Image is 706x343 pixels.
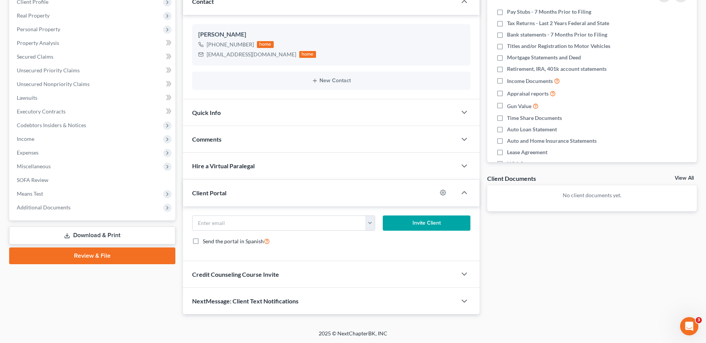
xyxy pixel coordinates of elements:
img: Profile image for James [89,12,104,27]
a: Secured Claims [11,50,175,64]
span: Income [17,136,34,142]
span: Send the portal in Spanish [203,238,264,244]
span: Gun Value [507,102,531,110]
a: Unsecured Priority Claims [11,64,175,77]
img: logo [15,17,59,24]
a: Download & Print [9,227,175,244]
span: Time Share Documents [507,114,562,122]
button: Search for help [11,126,141,141]
span: Appraisal reports [507,90,549,97]
a: Lawsuits [11,91,175,105]
div: Amendments [16,183,128,191]
span: Search for help [16,129,62,137]
img: Profile image for Lindsey [75,12,90,27]
div: home [299,51,316,58]
div: Statement of Financial Affairs - Payments Made in the Last 90 days [16,147,128,163]
span: HOA Statement [507,160,545,168]
div: Statement of Financial Affairs - Property Repossessed, Foreclosed, Garnished, Attached, Seized, o... [16,197,128,221]
div: Send us a message [16,96,127,104]
img: Profile image for Emma [104,12,119,27]
span: Credit Counseling Course Invite [192,271,279,278]
span: Means Test [17,190,43,197]
div: Client Documents [487,174,536,182]
span: 3 [696,317,702,323]
iframe: Intercom live chat [680,317,698,335]
span: Unsecured Nonpriority Claims [17,81,90,87]
div: Attorney's Disclosure of Compensation [16,169,128,177]
span: Personal Property [17,26,60,32]
span: Help [121,257,133,262]
span: Auto and Home Insurance Statements [507,137,597,145]
span: Home [17,257,34,262]
span: Lease Agreement [507,148,547,156]
span: Expenses [17,149,39,156]
p: How can we help? [15,67,137,80]
a: Review & File [9,247,175,264]
div: Send us a messageWe typically reply in a few hours [8,89,145,118]
span: Lawsuits [17,94,37,101]
div: [PERSON_NAME] [198,30,464,39]
p: No client documents yet. [493,191,691,199]
span: Quick Info [192,109,221,116]
span: Mortgage Statements and Deed [507,54,581,61]
a: View All [675,175,694,181]
span: Unsecured Priority Claims [17,67,80,73]
a: Property Analysis [11,36,175,50]
a: SOFA Review [11,173,175,187]
div: Attorney's Disclosure of Compensation [11,166,141,180]
input: Enter email [193,216,366,230]
span: SOFA Review [17,177,48,183]
span: Client Portal [192,189,226,196]
a: Unsecured Nonpriority Claims [11,77,175,91]
span: Titles and/or Registration to Motor Vehicles [507,42,610,50]
span: Hire a Virtual Paralegal [192,162,255,169]
span: Messages [63,257,90,262]
span: Additional Documents [17,204,71,211]
div: Statement of Financial Affairs - Payments Made in the Last 90 days [11,144,141,166]
button: Invite Client [383,215,470,231]
button: Help [102,238,152,268]
div: We typically reply in a few hours [16,104,127,112]
button: Messages [51,238,101,268]
span: Real Property [17,12,50,19]
div: [PHONE_NUMBER] [207,41,254,48]
div: Close [131,12,145,26]
span: Secured Claims [17,53,53,60]
div: Amendments [11,180,141,194]
span: Executory Contracts [17,108,66,115]
span: Auto Loan Statement [507,126,557,133]
span: Property Analysis [17,40,59,46]
div: [EMAIL_ADDRESS][DOMAIN_NAME] [207,51,296,58]
p: Hi there! [15,54,137,67]
span: Pay Stubs - 7 Months Prior to Filing [507,8,591,16]
span: NextMessage: Client Text Notifications [192,297,298,305]
span: Miscellaneous [17,163,51,169]
div: home [257,41,274,48]
button: New Contact [198,78,464,84]
span: Tax Returns - Last 2 Years Federal and State [507,19,609,27]
span: Comments [192,136,221,143]
a: Executory Contracts [11,105,175,118]
span: Codebtors Insiders & Notices [17,122,86,128]
span: Income Documents [507,77,553,85]
span: Bank statements - 7 Months Prior to Filing [507,31,607,38]
div: Statement of Financial Affairs - Property Repossessed, Foreclosed, Garnished, Attached, Seized, o... [11,194,141,224]
span: Retirement, IRA, 401k account statements [507,65,607,73]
